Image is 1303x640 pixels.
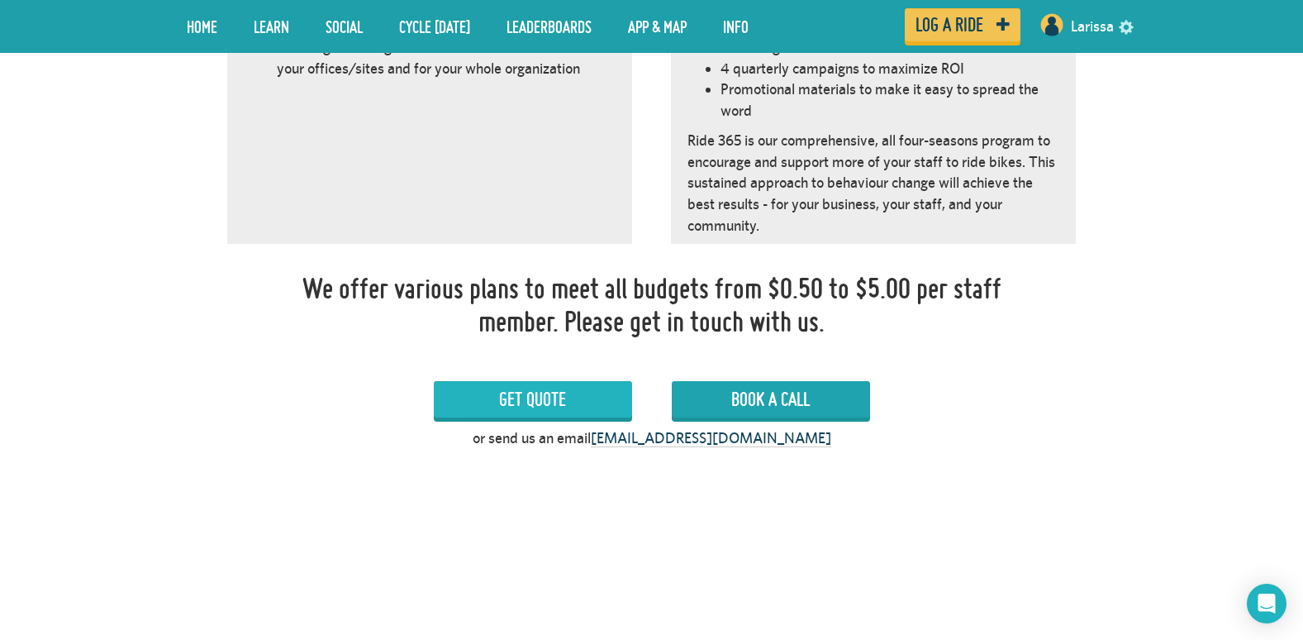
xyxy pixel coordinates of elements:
li: Challenge Stats - get statistics and results from each of your offices/sites and for your whole o... [277,36,616,79]
li: Promotional materials to make it easy to spread the word [720,79,1059,121]
p: Ride 365 is our comprehensive, all four-seasons program to encourage and support more of your sta... [687,130,1059,236]
a: Social [313,6,375,47]
li: 4 quarterly campaigns to maximize ROI [720,58,1059,79]
a: settings drop down toggle [1119,18,1134,34]
a: Info [711,6,761,47]
p: or send us an email [473,427,831,449]
a: Log a ride [905,8,1020,41]
a: [EMAIL_ADDRESS][DOMAIN_NAME] [591,429,831,447]
div: We offer various plans to meet all budgets from $0.50 to $5.00 per staff member. Please get in to... [295,272,1009,337]
div: Open Intercom Messenger [1247,584,1286,623]
a: Book a Call [672,381,870,418]
a: Home [174,6,230,47]
img: User profile image [1039,12,1065,38]
a: LEARN [241,6,302,47]
a: Larissa [1071,7,1114,46]
a: App & Map [616,6,699,47]
a: Get Quote [434,381,632,418]
span: Log a ride [915,17,983,32]
a: Cycle [DATE] [387,6,483,47]
a: Leaderboards [494,6,604,47]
